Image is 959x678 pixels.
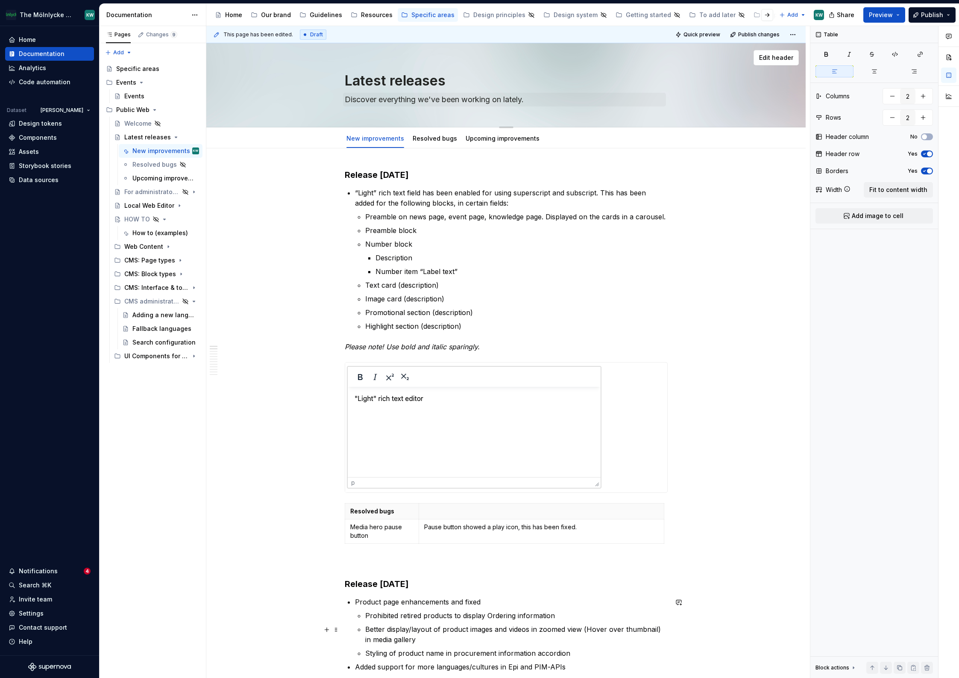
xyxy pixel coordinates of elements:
span: 9 [170,31,177,38]
div: Search ⌘K [19,581,51,590]
div: CMS administration [124,297,179,306]
div: The Mölnlycke Experience [20,11,74,19]
div: CMS: Block types [111,267,202,281]
label: Yes [908,168,918,174]
div: Invite team [19,595,52,604]
div: CMS administration [111,295,202,308]
span: [PERSON_NAME] [41,107,83,114]
div: Width [826,186,842,194]
div: Design tokens [19,119,62,128]
div: Changes [146,31,177,38]
div: New improvements [132,147,190,155]
div: Rows [826,113,841,122]
a: Resources [347,8,396,22]
div: Documentation [19,50,65,58]
button: Help [5,635,94,649]
p: Resolved bugs [350,507,414,516]
div: Documentation [106,11,187,19]
div: Data sources [19,176,59,184]
div: To add later [699,11,736,19]
p: Preamble block [365,225,668,236]
button: Quick preview [673,29,724,41]
a: Design tokens [5,117,94,130]
label: Yes [908,150,918,157]
div: Public Web [103,103,202,117]
span: Add [113,49,124,56]
span: Publish changes [738,31,780,38]
a: Our brand [247,8,294,22]
p: Added support for more languages/cultures in Epi and PIM-APIs [355,662,668,672]
span: Publish [921,11,943,19]
div: Pages [106,31,131,38]
a: Assets [5,145,94,159]
div: For administrators (Website base configuration) [124,188,179,196]
div: Home [19,35,36,44]
span: 4 [84,568,91,575]
div: Adding a new language [132,311,197,319]
p: Text card (description) [365,280,668,290]
div: Design system [554,11,598,19]
div: Fallback languages [132,324,191,333]
a: Upcoming improvements [119,171,202,185]
div: Settings [19,609,44,618]
a: Upcoming improvements [466,135,540,142]
span: Edit header [759,53,793,62]
h3: Release [DATE] [345,578,668,590]
p: Better display/layout of product images and videos in zoomed view (Hover over thumbnail) in media... [365,624,668,645]
div: KW [86,12,94,18]
div: Resolved bugs [409,129,460,147]
div: UI Components for Epi 12 [111,349,202,363]
a: Resolved bugs [413,135,457,142]
a: Specific areas [103,62,202,76]
a: Design principles [460,8,538,22]
p: Number block [365,239,668,249]
div: Resolved bugs [132,160,177,169]
button: [PERSON_NAME] [37,104,94,116]
p: Description [375,253,668,263]
button: Publish changes [727,29,783,41]
p: Highlight section (description) [365,321,668,331]
button: The Mölnlycke ExperienceKW [2,6,97,24]
div: Events [103,76,202,89]
span: Add [787,12,798,18]
textarea: Latest releases [343,71,666,91]
a: Data sources [5,173,94,187]
a: Home [5,33,94,47]
div: Specific areas [116,65,159,73]
a: Search configuration [119,336,202,349]
a: Events [111,89,202,103]
div: Latest releases [124,133,171,141]
div: Components [19,133,57,142]
a: Latest releases [111,130,202,144]
a: HOW TO [111,212,202,226]
div: New improvements [343,129,408,147]
button: Search ⌘K [5,578,94,592]
a: Specific areas [398,8,458,22]
p: Image card (description) [365,294,668,304]
div: Specific areas [411,11,455,19]
div: Columns [826,92,850,100]
div: Dataset [7,107,26,114]
div: Upcoming improvements [132,174,197,183]
div: Header column [826,133,869,141]
p: Media hero pause button [350,523,414,540]
em: Please note! Use bold and italic sparingly. [345,342,480,351]
div: KW [815,12,823,18]
span: Add image to cell [852,212,903,220]
div: Getting started [626,11,671,19]
h3: Release [DATE] [345,169,668,181]
div: Welcome [124,119,152,128]
div: Home [225,11,242,19]
button: Preview [863,7,905,23]
div: Help [19,637,32,646]
div: Events [116,78,136,87]
button: Add image to cell [815,208,933,224]
div: Page tree [211,6,775,24]
div: Resources [361,11,393,19]
div: Storybook stories [19,162,71,170]
div: UI Components for Epi 12 [124,352,189,360]
a: Documentation [5,47,94,61]
div: CMS: Page types [124,256,175,265]
div: Our brand [261,11,291,19]
button: Share [824,7,860,23]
